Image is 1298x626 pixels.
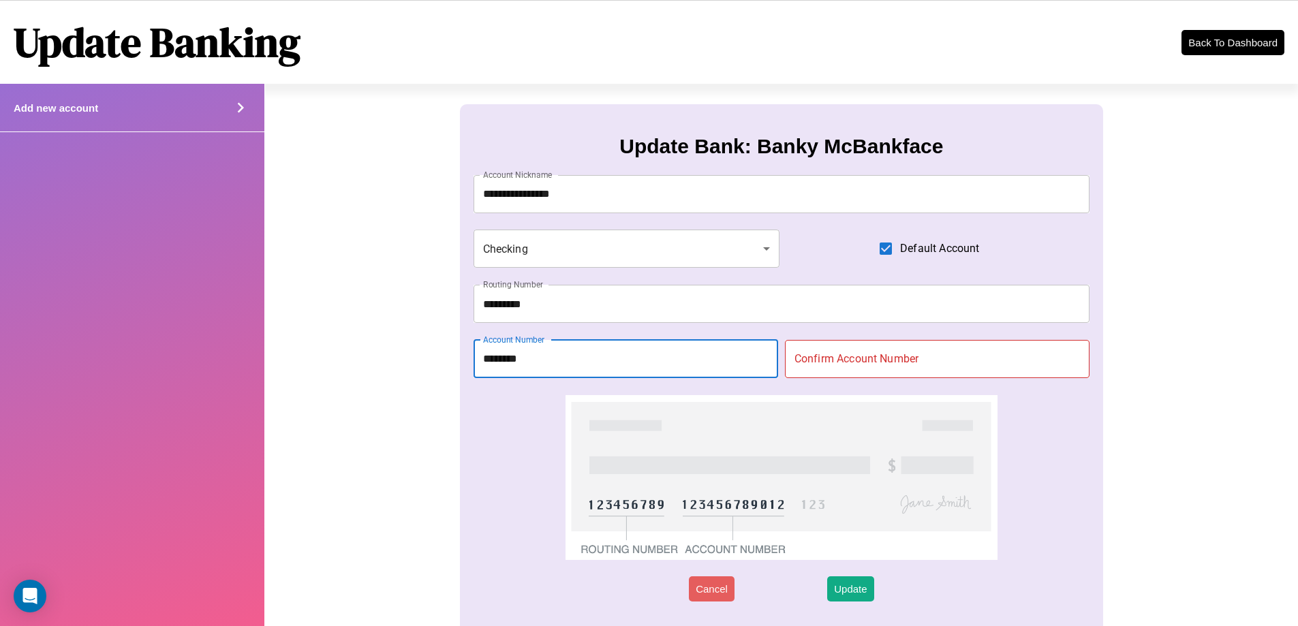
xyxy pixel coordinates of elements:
span: Default Account [900,240,979,257]
h1: Update Banking [14,14,300,70]
img: check [566,395,997,560]
div: Open Intercom Messenger [14,580,46,612]
h3: Update Bank: Banky McBankface [619,135,943,158]
div: Checking [474,230,780,268]
button: Back To Dashboard [1181,30,1284,55]
label: Account Nickname [483,169,553,181]
label: Account Number [483,334,544,345]
h4: Add new account [14,102,98,114]
label: Routing Number [483,279,543,290]
button: Cancel [689,576,735,601]
button: Update [827,576,874,601]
